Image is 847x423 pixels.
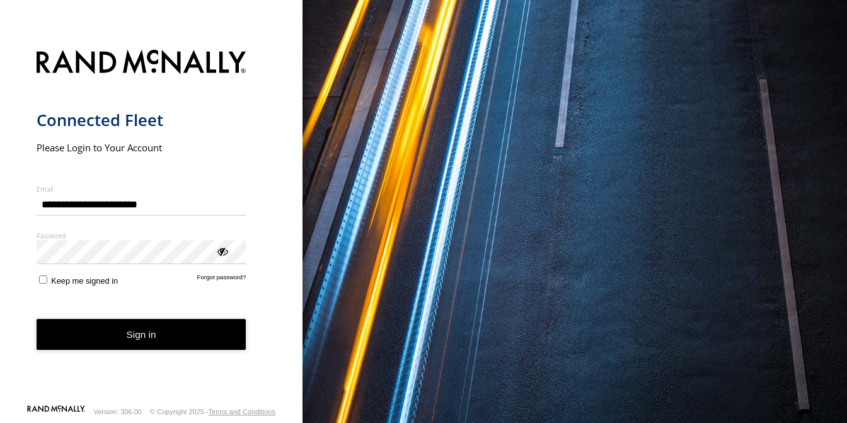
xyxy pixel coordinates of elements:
span: Keep me signed in [51,276,118,286]
h1: Connected Fleet [37,110,246,130]
form: main [37,42,267,404]
div: © Copyright 2025 - [150,408,275,415]
div: Version: 306.00 [94,408,142,415]
a: Terms and Conditions [209,408,275,415]
input: Keep me signed in [39,275,47,284]
label: Password [37,231,246,240]
h2: Please Login to Your Account [37,141,246,154]
button: Sign in [37,319,246,350]
a: Visit our Website [27,405,85,418]
div: ViewPassword [216,245,228,257]
img: Rand McNally [37,47,246,79]
label: Email [37,184,246,194]
a: Forgot password? [197,274,246,286]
